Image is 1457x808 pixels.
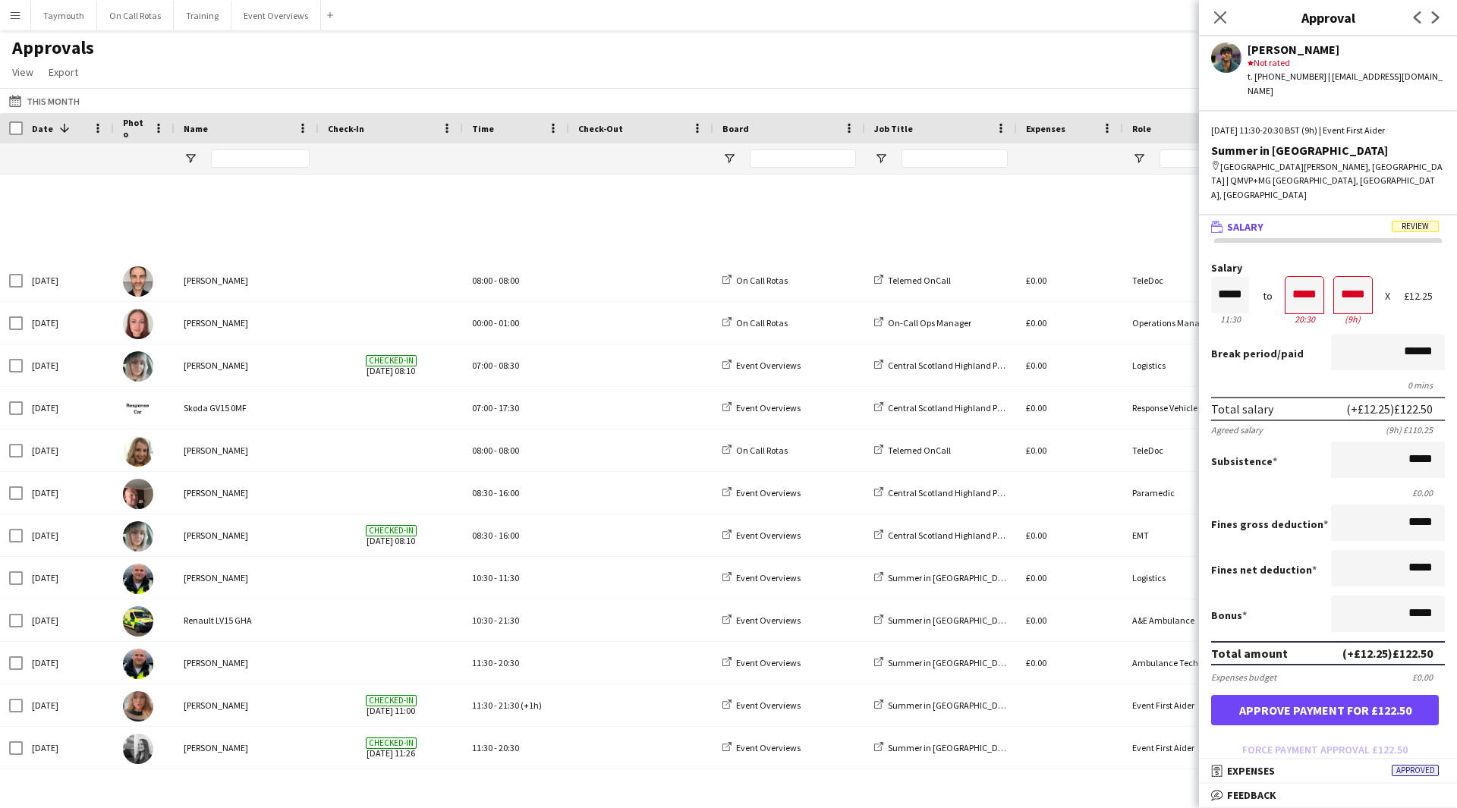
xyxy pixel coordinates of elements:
span: 08:30 [472,487,492,498]
div: [PERSON_NAME] [175,344,319,386]
div: [PERSON_NAME] [175,514,319,556]
span: 11:30 [472,700,492,711]
span: Central Scotland Highland Pony Club Summer Show [888,360,1089,371]
div: Event First Aider [1123,684,1275,726]
img: Keiran Bellis [123,479,153,509]
span: Central Scotland Highland Pony Club Summer Show [888,402,1089,413]
img: Helen Watson [123,521,153,552]
div: TeleDoc [1123,429,1275,471]
span: - [494,445,497,456]
span: Checked-in [366,695,417,706]
div: [PERSON_NAME] [175,302,319,344]
input: Job Title Filter Input [902,149,1008,168]
a: Summer in [GEOGRAPHIC_DATA] [874,615,1016,626]
img: Renault LV15 GHA [123,606,153,637]
div: [GEOGRAPHIC_DATA][PERSON_NAME], [GEOGRAPHIC_DATA] | QMVP+MG [GEOGRAPHIC_DATA], [GEOGRAPHIC_DATA],... [1211,160,1445,202]
div: Logistics [1123,557,1275,599]
span: Event Overviews [736,615,801,626]
span: £0.00 [1026,402,1046,413]
label: Subsistence [1211,454,1277,468]
div: Response Vehicle [1123,387,1275,429]
span: 10:30 [472,572,492,583]
span: Photo [123,117,147,140]
button: Open Filter Menu [1132,152,1146,165]
div: Renault LV15 GHA [175,599,319,641]
div: [PERSON_NAME] [1248,42,1445,56]
span: - [494,657,497,668]
div: £0.00 [1211,487,1445,498]
span: - [494,402,497,413]
span: 20:30 [499,742,519,753]
span: Event Overviews [736,700,801,711]
a: Event Overviews [722,700,801,711]
div: Skoda GV15 0MF [175,387,319,429]
div: 9h [1334,313,1372,325]
img: Ross Archibald [123,266,153,297]
span: On Call Rotas [736,275,788,286]
button: Open Filter Menu [874,152,888,165]
input: Role Filter Input [1160,149,1266,168]
span: Event Overviews [736,572,801,583]
div: £0.00 [1412,671,1445,683]
a: Event Overviews [722,742,801,753]
span: Summer in [GEOGRAPHIC_DATA] [888,742,1016,753]
a: Central Scotland Highland Pony Club Summer Show [874,360,1089,371]
div: [DATE] [23,302,114,344]
span: 20:30 [499,657,519,668]
span: Checked-in [366,525,417,536]
span: Telemed OnCall [888,445,951,456]
span: Central Scotland Highland Pony Club Summer Show [888,530,1089,541]
span: Event Overviews [736,402,801,413]
a: On Call Rotas [722,317,788,329]
div: [PERSON_NAME] [175,259,319,301]
div: [PERSON_NAME] [175,684,319,726]
div: (9h) £110.25 [1386,424,1445,435]
span: Summer in [GEOGRAPHIC_DATA] [888,615,1016,626]
span: 16:00 [499,530,519,541]
a: Event Overviews [722,572,801,583]
span: (+1h) [521,700,542,711]
span: Summer in [GEOGRAPHIC_DATA] [888,700,1016,711]
a: Telemed OnCall [874,275,951,286]
span: [DATE] 11:00 [328,684,454,726]
span: Expenses [1026,123,1065,134]
div: [DATE] [23,259,114,301]
a: Central Scotland Highland Pony Club Summer Show [874,487,1089,498]
div: [PERSON_NAME] [175,429,319,471]
a: Event Overviews [722,530,801,541]
span: - [494,317,497,329]
div: [DATE] [23,429,114,471]
div: Summer in [GEOGRAPHIC_DATA] [1211,143,1445,157]
div: Event First Aider [1123,727,1275,769]
span: Expenses [1227,764,1275,778]
a: On Call Rotas [722,275,788,286]
span: Board [722,123,749,134]
span: 07:00 [472,360,492,371]
a: Event Overviews [722,360,801,371]
div: t. [PHONE_NUMBER] | [EMAIL_ADDRESS][DOMAIN_NAME] [1248,70,1445,97]
img: Skoda GV15 0MF [123,394,153,424]
img: Kenny Hunter [123,649,153,679]
span: £0.00 [1026,445,1046,456]
span: £0.00 [1026,572,1046,583]
label: Fines net deduction [1211,563,1317,577]
label: Salary [1211,263,1445,274]
div: [DATE] [23,472,114,514]
div: £12.25 [1404,291,1445,302]
div: [DATE] [23,514,114,556]
label: Bonus [1211,608,1247,622]
div: [DATE] [23,642,114,684]
span: Event Overviews [736,360,801,371]
span: Summer in [GEOGRAPHIC_DATA] [888,657,1016,668]
span: 08:00 [472,275,492,286]
span: £0.00 [1026,615,1046,626]
span: - [494,487,497,498]
img: Helen Watson [123,351,153,382]
span: Event Overviews [736,530,801,541]
mat-expansion-panel-header: ExpensesApproved [1199,759,1457,782]
div: 0 mins [1211,379,1445,391]
a: Central Scotland Highland Pony Club Summer Show [874,530,1089,541]
a: On-Call Ops Manager [874,317,971,329]
button: Open Filter Menu [722,152,736,165]
span: 21:30 [499,615,519,626]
